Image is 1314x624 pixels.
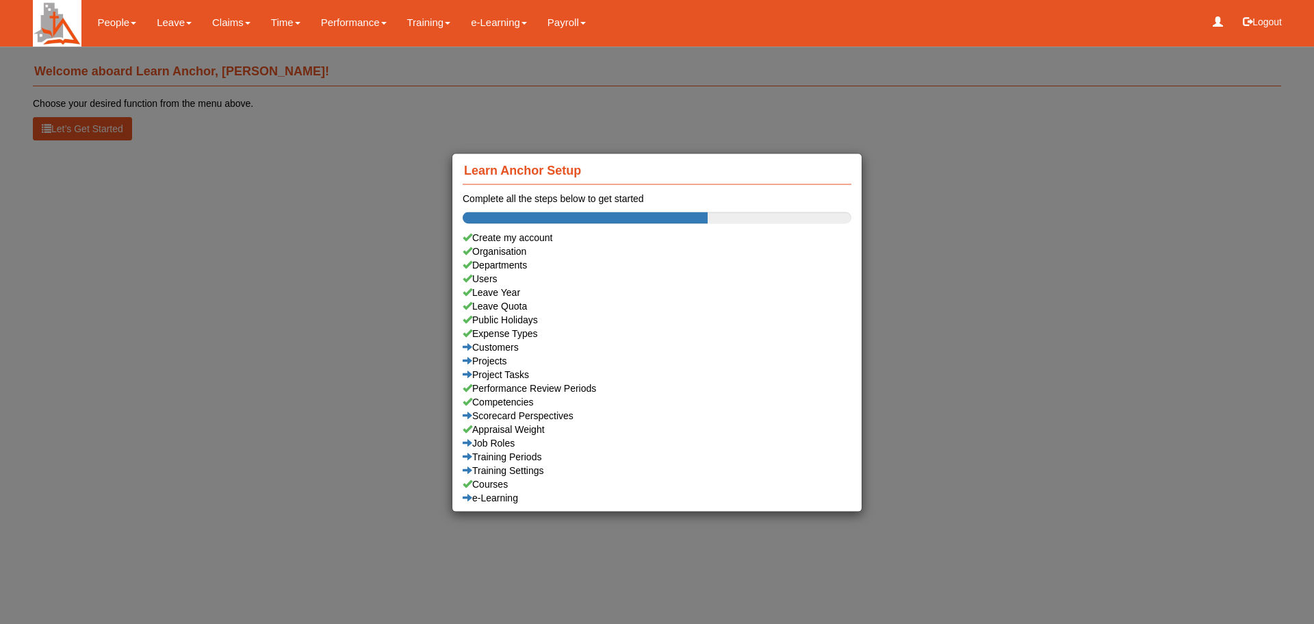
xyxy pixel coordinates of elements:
a: e-Learning [463,491,851,505]
a: Performance Review Periods [463,382,851,395]
a: Public Holidays [463,313,851,327]
a: Training Settings [463,464,851,477]
a: Customers [463,340,851,354]
a: Users [463,272,851,286]
a: Job Roles [463,436,851,450]
a: Organisation [463,245,851,258]
h4: Learn Anchor Setup [463,157,851,185]
a: Leave Year [463,286,851,299]
a: Leave Quota [463,299,851,313]
div: Complete all the steps below to get started [463,192,851,205]
a: Appraisal Weight [463,423,851,436]
a: Expense Types [463,327,851,340]
a: Competencies [463,395,851,409]
a: Training Periods [463,450,851,464]
a: Projects [463,354,851,368]
a: Project Tasks [463,368,851,382]
a: Departments [463,258,851,272]
a: Courses [463,477,851,491]
a: Scorecard Perspectives [463,409,851,423]
div: Create my account [463,231,851,245]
